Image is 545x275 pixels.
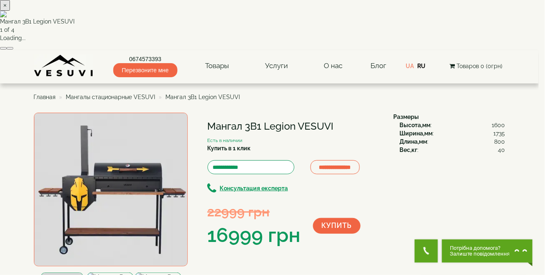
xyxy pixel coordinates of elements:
[400,129,505,137] div: :
[113,63,177,77] span: Перезвоните мне
[400,146,505,154] div: :
[450,251,510,257] span: Залиште повідомлення
[166,94,240,100] span: Мангал 3В1 Legion VESUVI
[113,55,177,63] a: 0674573393
[208,221,301,249] div: 16999 грн
[316,57,351,76] a: О нас
[495,137,505,146] span: 800
[400,137,505,146] div: :
[34,55,94,77] img: Завод VESUVI
[208,137,243,143] small: Есть в наличии
[457,63,502,69] span: Товаров 0 (0грн)
[415,239,438,263] button: Get Call button
[66,94,155,100] a: Мангалы стационарные VESUVI
[400,130,433,137] b: Ширина,мм
[371,62,386,70] a: Блог
[400,138,428,145] b: Длина,мм
[417,63,425,69] a: RU
[406,63,414,69] a: UA
[447,62,505,71] button: Товаров 0 (0грн)
[208,121,381,132] h1: Мангал 3В1 Legion VESUVI
[197,57,237,76] a: Товары
[208,202,301,221] div: 22999 грн
[208,144,251,152] label: Купить в 1 клик
[494,129,505,137] span: 1735
[400,122,431,128] b: Высота,мм
[34,94,56,100] a: Главная
[220,185,288,192] b: Консультация експерта
[313,218,361,234] button: Купить
[400,121,505,129] div: :
[498,146,505,154] span: 40
[442,239,533,263] button: Chat button
[450,245,510,251] span: Потрібна допомога?
[400,147,418,153] b: Вес,кг
[34,113,188,266] img: Мангал 3В1 Legion VESUVI
[394,114,419,120] b: Размеры
[7,47,13,50] button: Next (Right arrow key)
[492,121,505,129] span: 1600
[257,57,296,76] a: Услуги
